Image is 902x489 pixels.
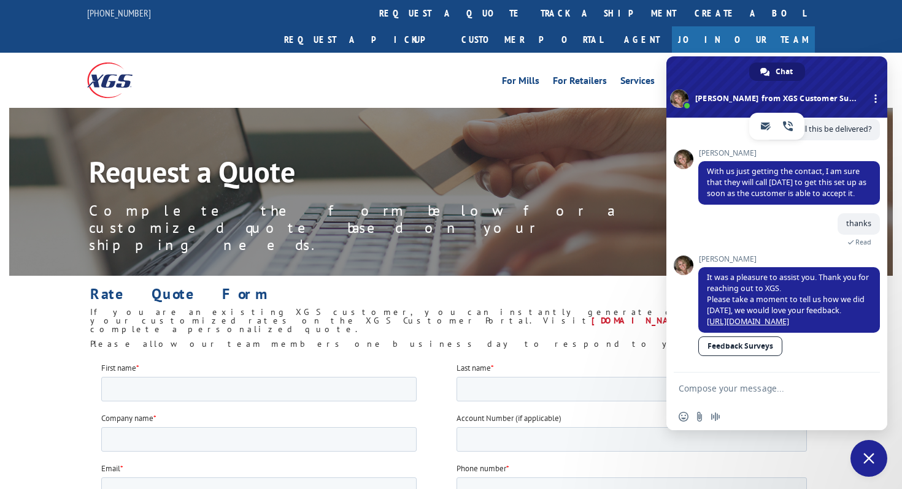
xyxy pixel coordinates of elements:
span: Audio message [711,412,720,422]
a: email [755,115,777,137]
span: Phone number [355,101,405,112]
input: Contact by Email [3,171,11,179]
span: With us just getting the contact, I am sure that they will call [DATE] to get this set up as soon... [707,166,866,199]
a: Customer Portal [452,26,612,53]
span: Account Number (if applicable) [355,51,460,61]
span: Read [855,238,871,246]
textarea: Compose your message... [679,383,848,394]
input: [GEOGRAPHIC_DATA] [3,329,11,337]
span: Buyer [14,362,34,373]
a: For Retailers [553,76,607,89]
h1: Request a Quote [89,157,641,192]
input: Drayage [3,428,11,436]
a: phone [777,115,799,137]
p: Complete the form below for a customized quote based on your shipping needs. [89,202,641,254]
span: It was a pleasure to assist you. Thank you for reaching out to XGS. Please take a moment to tell ... [707,272,869,327]
div: Close chat [850,440,887,477]
span: LTL & Warehousing [14,395,79,406]
input: Total Operations [3,379,11,387]
span: Truckload [14,246,47,257]
span: Drayage [14,428,42,439]
span: LTL, Truckload & Warehousing [14,412,115,422]
a: Feedback Surveys [698,336,782,356]
input: Pick and Pack Solutions [3,346,11,354]
input: Supply Chain Integration [3,296,11,304]
input: Buyer [3,362,11,370]
span: Total Operations [14,379,68,389]
input: Expedited Shipping [3,263,11,271]
span: [GEOGRAPHIC_DATA] [14,329,87,339]
input: Truckload [3,246,11,254]
span: Supply Chain Integration [14,296,96,306]
a: Request a pickup [275,26,452,53]
input: Custom Cutting [3,313,11,320]
div: Chat [749,63,805,81]
span: If you are an existing XGS customer, you can instantly generate quotes with your customized rates... [90,306,773,326]
span: Contact by Phone [14,188,72,198]
input: LTL & Warehousing [3,395,11,403]
span: Warehousing [14,279,57,290]
input: LTL, Truckload & Warehousing [3,412,11,420]
a: [URL][DOMAIN_NAME] [707,316,789,327]
span: Expedited Shipping [14,263,80,273]
input: Warehousing [3,279,11,287]
span: Insert an emoji [679,412,688,422]
h1: Rate Quote Form [90,287,812,308]
a: For Mills [502,76,539,89]
span: Contact by Email [14,171,70,181]
span: Send a file [695,412,704,422]
span: LTL Shipping [14,230,56,240]
a: Services [620,76,655,89]
input: LTL Shipping [3,230,11,238]
a: Agent [612,26,672,53]
a: [PHONE_NUMBER] [87,7,151,19]
span: when will this be delivered? [773,124,871,134]
a: [DOMAIN_NAME] [592,315,695,326]
span: Pick and Pack Solutions [14,346,92,356]
input: Contact by Phone [3,188,11,195]
span: to log in and complete a personalized quote. [90,315,809,335]
div: More channels [867,91,884,107]
span: Destination Zip Code [355,451,425,461]
span: Custom Cutting [14,313,65,323]
a: Join Our Team [672,26,815,53]
h6: Please allow our team members one business day to respond to your request. [90,339,812,354]
span: Chat [776,63,793,81]
span: [PERSON_NAME] [698,255,880,263]
span: thanks [846,218,871,229]
span: [PERSON_NAME] [698,149,880,157]
span: Last name [355,1,390,11]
